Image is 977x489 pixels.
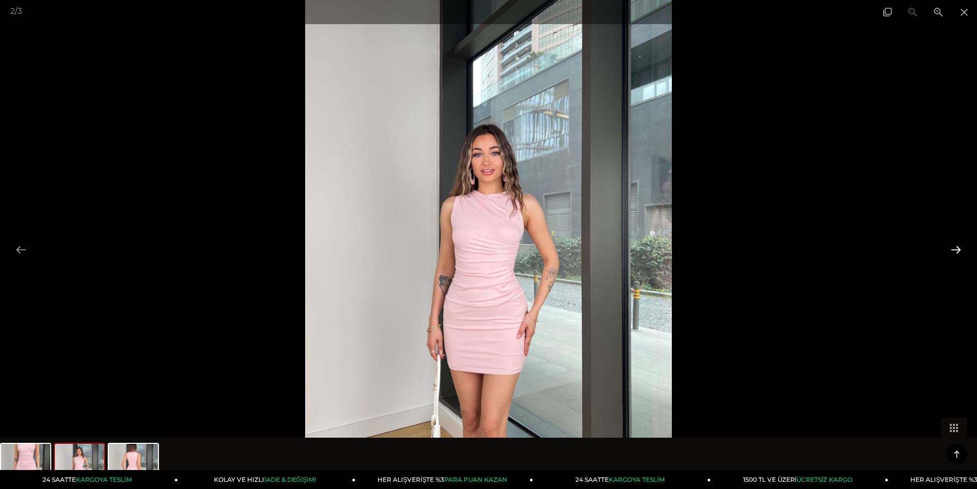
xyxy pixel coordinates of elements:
[17,6,22,16] span: 3
[1,470,178,489] a: 24 SAATTEKARGOYA TESLİM
[444,476,507,483] span: PARA PUAN KAZAN
[355,470,533,489] a: HER ALIŞVERİŞTE %3PARA PUAN KAZAN
[609,476,664,483] span: KARGOYA TESLİM
[76,476,131,483] span: KARGOYA TESLİM
[264,476,315,483] span: İADE & DEĞİŞİM!
[1,444,50,483] img: missil-elbise-25y146-36d-48.jpg
[941,418,967,438] button: Toggle thumbnails
[178,470,355,489] a: KOLAY VE HIZLIİADE & DEĞİŞİM!
[55,444,104,483] img: missil-elbise-25y146-bd8f-1.jpg
[10,6,15,16] span: 2
[109,444,158,483] img: missil-elbise-25y146--48bb-.jpg
[533,470,711,489] a: 24 SAATTEKARGOYA TESLİM
[711,470,888,489] a: 1500 TL VE ÜZERİÜCRETSİZ KARGO
[796,476,852,483] span: ÜCRETSİZ KARGO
